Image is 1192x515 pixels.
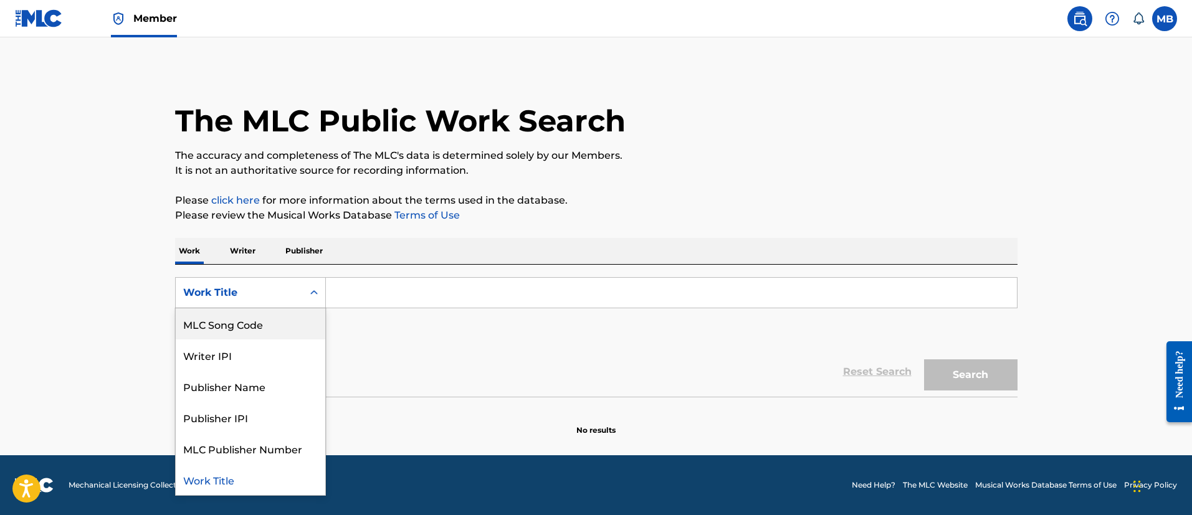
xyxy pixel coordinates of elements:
[176,308,325,339] div: MLC Song Code
[1132,12,1145,25] div: Notifications
[176,339,325,371] div: Writer IPI
[15,9,63,27] img: MLC Logo
[282,238,327,264] p: Publisher
[176,433,325,464] div: MLC Publisher Number
[1067,6,1092,31] a: Public Search
[175,208,1018,223] p: Please review the Musical Works Database
[1072,11,1087,26] img: search
[111,11,126,26] img: Top Rightsholder
[175,193,1018,208] p: Please for more information about the terms used in the database.
[176,402,325,433] div: Publisher IPI
[211,194,260,206] a: click here
[1152,6,1177,31] div: User Menu
[175,163,1018,178] p: It is not an authoritative source for recording information.
[975,480,1117,491] a: Musical Works Database Terms of Use
[175,238,204,264] p: Work
[15,478,54,493] img: logo
[576,410,616,436] p: No results
[1105,11,1120,26] img: help
[1100,6,1125,31] div: Help
[183,285,295,300] div: Work Title
[1157,331,1192,432] iframe: Resource Center
[852,480,895,491] a: Need Help?
[1130,455,1192,515] iframe: Chat Widget
[175,102,626,139] h1: The MLC Public Work Search
[226,238,259,264] p: Writer
[133,11,177,26] span: Member
[1133,468,1141,505] div: Drag
[69,480,213,491] span: Mechanical Licensing Collective © 2025
[176,464,325,495] div: Work Title
[392,209,460,221] a: Terms of Use
[903,480,968,491] a: The MLC Website
[176,371,325,402] div: Publisher Name
[175,277,1018,397] form: Search Form
[175,148,1018,163] p: The accuracy and completeness of The MLC's data is determined solely by our Members.
[1124,480,1177,491] a: Privacy Policy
